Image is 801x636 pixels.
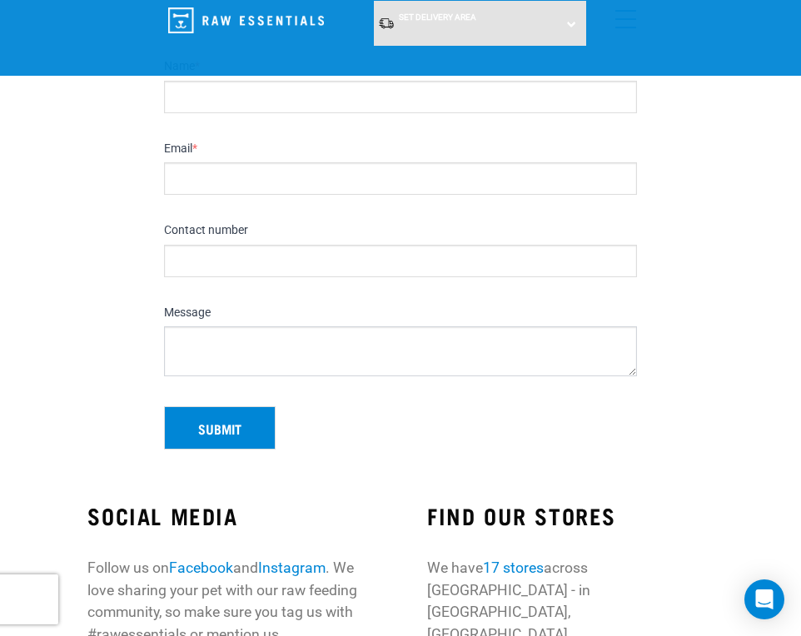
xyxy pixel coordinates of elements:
img: van-moving.png [378,17,395,30]
h3: SOCIAL MEDIA [87,503,374,529]
div: Open Intercom Messenger [744,579,784,619]
img: Raw Essentials Logo [168,7,324,33]
button: Submit [164,406,276,450]
a: 17 stores [483,559,544,576]
span: Set Delivery Area [399,12,476,22]
label: Email [164,142,637,157]
label: Contact number [164,223,637,238]
label: Message [164,306,637,320]
a: Instagram [258,559,326,576]
h3: FIND OUR STORES [427,503,714,529]
a: Facebook [169,559,233,576]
